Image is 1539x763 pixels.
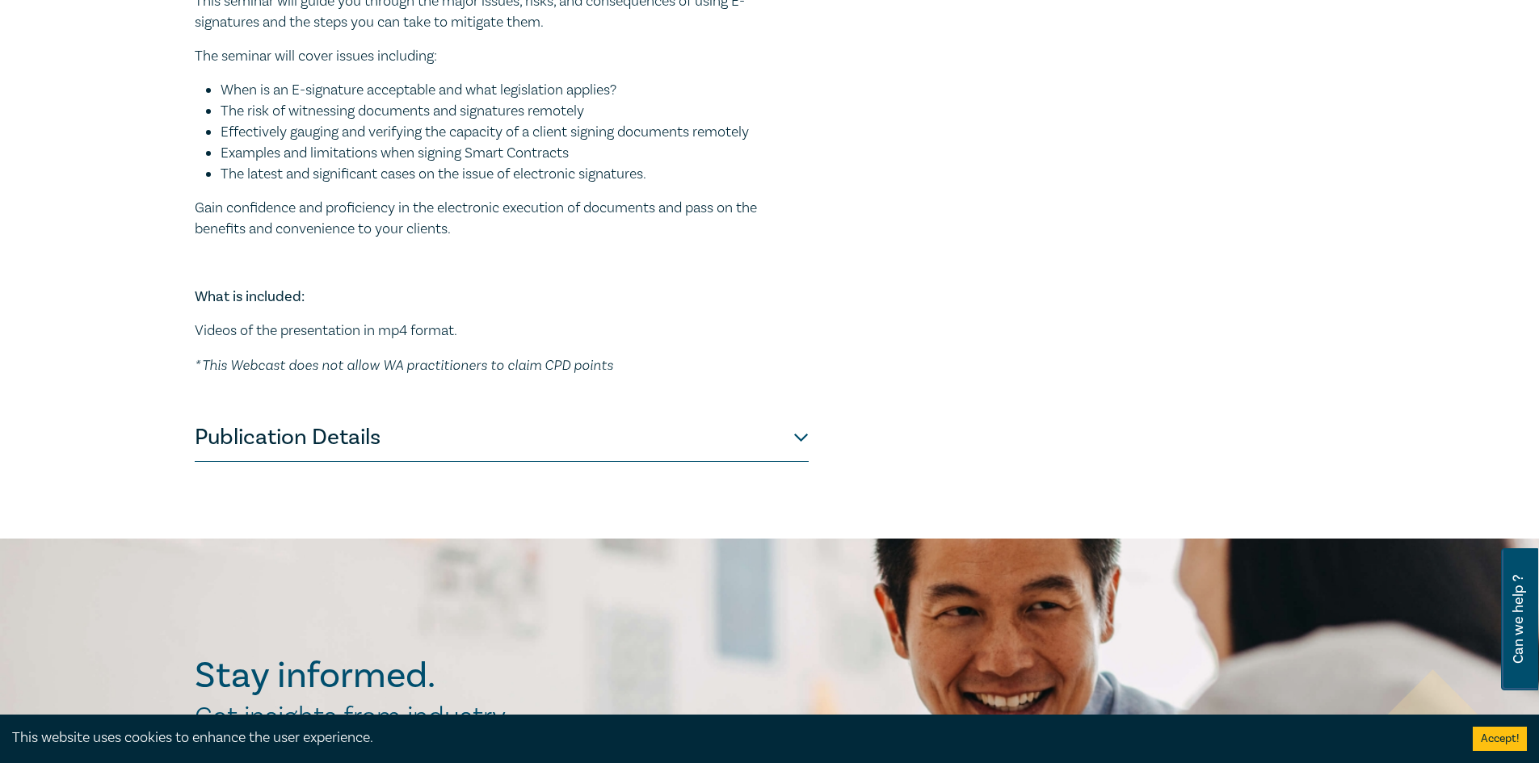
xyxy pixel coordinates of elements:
p: Videos of the presentation in mp4 format. [195,321,809,342]
li: The latest and significant cases on the issue of electronic signatures. [221,164,809,185]
em: * This Webcast does not allow WA practitioners to claim CPD points [195,356,613,373]
p: Gain confidence and proficiency in the electronic execution of documents and pass on the benefits... [195,198,809,240]
button: Accept cookies [1473,727,1527,751]
li: When is an E-signature acceptable and what legislation applies? [221,80,809,101]
div: This website uses cookies to enhance the user experience. [12,727,1449,748]
button: Publication Details [195,413,809,462]
p: The seminar will cover issues including: [195,46,809,67]
li: Examples and limitations when signing Smart Contracts [221,143,809,164]
li: Effectively gauging and verifying the capacity of a client signing documents remotely [221,122,809,143]
span: Can we help ? [1511,558,1526,681]
strong: What is included: [195,287,305,306]
li: The risk of witnessing documents and signatures remotely [221,101,809,122]
h2: Stay informed. [195,655,576,697]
